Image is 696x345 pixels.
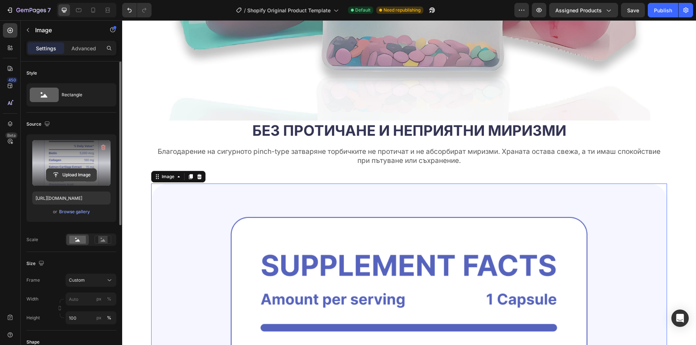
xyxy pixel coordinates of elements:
iframe: Design area [122,20,696,345]
div: % [107,315,111,321]
button: % [95,295,103,303]
div: Open Intercom Messenger [671,310,689,327]
span: Shopify Original Product Template [247,7,331,14]
button: px [105,295,113,303]
div: Source [26,119,51,129]
button: Custom [66,274,116,287]
button: 7 [3,3,54,17]
label: Frame [26,277,40,283]
button: px [105,314,113,322]
div: px [96,315,101,321]
input: px% [66,293,116,306]
div: Undo/Redo [122,3,152,17]
div: 450 [7,77,17,83]
button: % [95,314,103,322]
div: Browse gallery [59,209,90,215]
div: Rectangle [62,87,106,103]
input: px% [66,311,116,324]
span: or [53,207,57,216]
label: Width [26,296,38,302]
p: Image [35,26,97,34]
button: Assigned Products [549,3,618,17]
div: Beta [5,132,17,138]
label: Height [26,315,40,321]
div: Size [26,259,46,269]
span: / [244,7,246,14]
button: Save [621,3,645,17]
button: Browse gallery [59,208,90,215]
span: Assigned Products [555,7,602,14]
p: Advanced [71,45,96,52]
div: Style [26,70,37,76]
span: Need republishing [384,7,420,13]
button: Publish [648,3,678,17]
p: 7 [47,6,51,14]
div: Scale [26,236,38,243]
p: Settings [36,45,56,52]
span: Default [355,7,370,13]
span: Custom [69,277,85,283]
button: Upload Image [46,168,97,181]
div: % [107,296,111,302]
input: https://example.com/image.jpg [32,192,111,205]
div: px [96,296,101,302]
span: Save [627,7,639,13]
div: Publish [654,7,672,14]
